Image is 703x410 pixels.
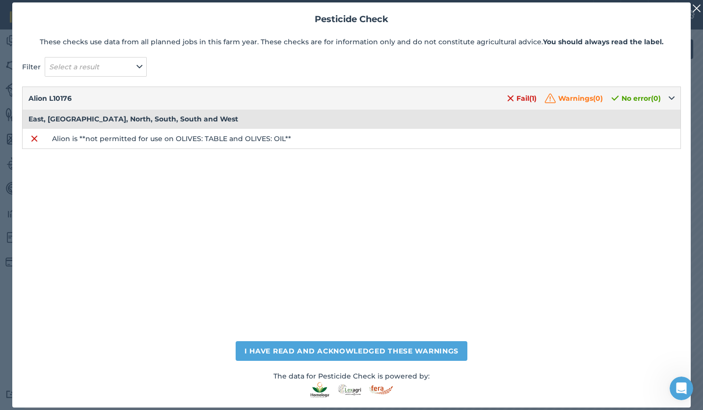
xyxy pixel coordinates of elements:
[12,298,326,309] div: Did this answer your question?
[45,57,147,77] button: Select a result
[23,110,681,128] td: East, [GEOGRAPHIC_DATA], North, South, South and West
[273,371,430,381] p: The data for Pesticide Check is powered by:
[28,93,72,104] span: Alion L10176
[30,133,38,145] img: svg+xml;base64,PHN2ZyB4bWxucz0iaHR0cDovL3d3dy53My5vcmcvMjAwMC9zdmciIHdpZHRoPSIxNiIgaGVpZ2h0PSIyNC...
[46,129,681,149] td: Alion is **not permitted for use on OLIVES: TABLE and OLIVES: OIL**
[187,308,201,328] span: 😃
[692,2,701,14] img: svg+xml;base64,PHN2ZyB4bWxucz0iaHR0cDovL3d3dy53My5vcmcvMjAwMC9zdmciIHdpZHRoPSIyMiIgaGVpZ2h0PSIzMC...
[336,382,363,398] img: Lexagri logo
[6,4,25,23] button: go back
[507,92,514,104] img: svg+xml;base64,PHN2ZyB4bWxucz0iaHR0cDovL3d3dy53My5vcmcvMjAwMC9zdmciIHdpZHRoPSIxNiIgaGVpZ2h0PSIyNC...
[130,340,208,348] a: Open in help center
[49,62,99,71] em: Select a result
[611,92,661,104] span: No error ( 0 )
[507,92,537,104] span: Fail ( 1 )
[310,382,330,398] img: Homologa logo
[22,36,681,47] p: These checks use data from all planned jobs in this farm year. These checks are for information o...
[182,308,207,328] span: smiley reaction
[295,4,314,23] button: Collapse window
[22,61,41,72] span: Filter
[156,308,182,328] span: neutral face reaction
[131,308,156,328] span: disappointed reaction
[544,91,603,106] span: Warnings ( 0 )
[22,12,681,27] h2: Pesticide Check
[670,377,693,400] iframe: Intercom live chat
[314,4,331,22] div: Close
[369,385,393,395] img: Fera logo
[23,87,681,110] tr: Alion L10176 Fail(1) Warnings(0) No error(0)
[611,92,620,104] img: svg+xml;base64,PHN2ZyB4bWxucz0iaHR0cDovL3d3dy53My5vcmcvMjAwMC9zdmciIHdpZHRoPSIxOCIgaGVpZ2h0PSIyNC...
[136,308,150,328] span: 😞
[543,37,664,46] strong: You should always read the label.
[162,308,176,328] span: 😐
[236,341,467,361] button: I have read and acknowledged these warnings
[544,91,556,106] img: svg+xml;base64,PHN2ZyB4bWxucz0iaHR0cDovL3d3dy53My5vcmcvMjAwMC9zdmciIHdpZHRoPSIzMiIgaGVpZ2h0PSIzMC...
